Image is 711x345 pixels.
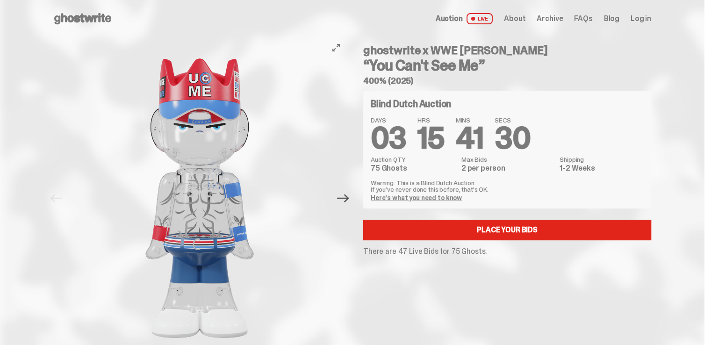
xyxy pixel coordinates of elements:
h3: “You Can't See Me” [363,58,651,73]
span: SECS [495,117,530,123]
button: Next [333,188,353,208]
h5: 400% (2025) [363,77,651,85]
a: Here's what you need to know [371,194,462,202]
a: Place your Bids [363,220,651,240]
h4: ghostwrite x WWE [PERSON_NAME] [363,45,651,56]
a: Archive [537,15,563,22]
h4: Blind Dutch Auction [371,99,451,108]
span: DAYS [371,117,406,123]
dt: Shipping [560,156,644,163]
span: 41 [456,119,484,158]
button: View full-screen [330,42,342,53]
span: Auction [436,15,463,22]
dt: Max Bids [461,156,554,163]
dd: 75 Ghosts [371,165,456,172]
a: Blog [604,15,619,22]
span: 30 [495,119,530,158]
span: LIVE [467,13,493,24]
a: About [504,15,525,22]
dt: Auction QTY [371,156,456,163]
span: HRS [417,117,445,123]
span: 03 [371,119,406,158]
span: MINS [456,117,484,123]
dd: 1-2 Weeks [560,165,644,172]
p: Warning: This is a Blind Dutch Auction. If you’ve never done this before, that’s OK. [371,180,644,193]
a: Log in [631,15,651,22]
a: Auction LIVE [436,13,493,24]
span: 15 [417,119,445,158]
p: There are 47 Live Bids for 75 Ghosts. [363,248,651,255]
dd: 2 per person [461,165,554,172]
a: FAQs [574,15,592,22]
